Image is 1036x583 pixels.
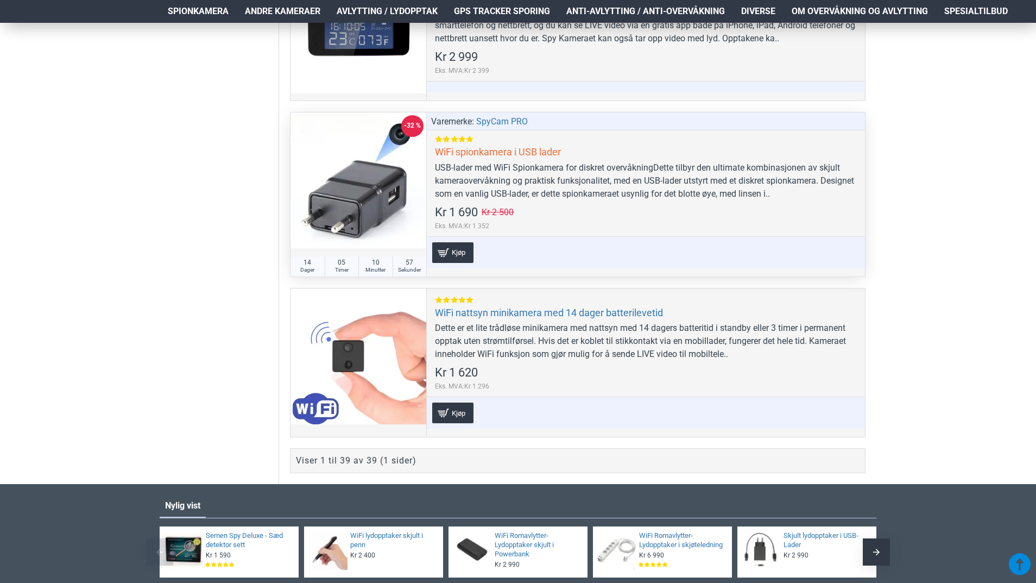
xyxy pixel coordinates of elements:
a: Semen Spy Deluxe - Sæd detektor sett [206,531,292,550]
a: Nylig vist [160,495,206,517]
span: Eks. MVA:Kr 2 399 [435,66,489,76]
span: Om overvåkning og avlytting [792,5,928,18]
a: SpyCam PRO [476,115,528,128]
span: Varemerke: [431,115,474,128]
div: v 4.0.25 [30,17,53,26]
span: Anti-avlytting / Anti-overvåkning [566,5,725,18]
img: tab_keywords_by_traffic_grey.svg [108,63,117,72]
span: Avlytting / Lydopptak [337,5,438,18]
div: Next slide [863,538,890,566]
span: Eks. MVA:Kr 1 352 [435,221,514,231]
span: Kjøp [449,249,468,256]
span: Kr 1 620 [435,367,478,379]
img: WiFi Romavlytter-Lydopptaker skjult i Powerbank [452,530,492,570]
div: Keywords by Traffic [120,64,183,71]
span: Kr 2 500 [482,208,514,217]
span: Diverse [741,5,775,18]
span: Kr 1 690 [435,206,478,218]
img: website_grey.svg [17,28,26,37]
div: USB-lader med WiFi Spionkamera for diskret overvåkningDette tilbyr den ultimate kombinasjonen av ... [435,161,857,200]
img: tab_domain_overview_orange.svg [29,63,38,72]
img: WiFi lydopptaker skjult i penn [308,530,348,570]
a: WiFi spionkamera i USB lader [435,146,561,158]
span: Spionkamera [168,5,229,18]
span: Andre kameraer [245,5,320,18]
span: Kjøp [449,410,468,417]
div: Dette er et WiFi kamera som er skjult i en velfungerende værstasjon. Spionkamera kan sende video ... [435,6,857,45]
a: Skjult lydopptaker i USB-Lader [784,531,870,550]
span: Spesialtilbud [944,5,1008,18]
span: Kr 6 990 [639,551,664,560]
img: logo_orange.svg [17,17,26,26]
span: Eks. MVA:Kr 1 296 [435,381,489,391]
img: Skjult lydopptaker i USB-Lader [741,530,781,570]
div: Domain: [DOMAIN_NAME] [28,28,119,37]
a: WiFi lydopptaker skjult i penn [350,531,437,550]
div: Domain Overview [41,64,97,71]
div: Dette er et lite trådløse minikamera med nattsyn med 14 dagers batteritid i standby eller 3 timer... [435,322,857,361]
img: WiFi Romavlytter-Lydopptaker i skjøteledning [597,530,636,570]
div: Previous slide [146,538,173,566]
img: Semen Spy Deluxe - Sæd detektor sett [163,530,203,570]
a: WiFi spionkamera i USB lader WiFi spionkamera i USB lader [290,112,426,248]
span: Kr 2 400 [350,551,375,560]
div: Viser 1 til 39 av 39 (1 sider) [296,454,416,467]
a: WiFi Romavlytter-Lydopptaker i skjøteledning [639,531,725,550]
span: Kr 1 590 [206,551,231,560]
span: Kr 2 999 [435,51,478,63]
span: GPS Tracker Sporing [454,5,550,18]
a: WiFi nattsyn minikamera med 14 dager batterilevetid [435,306,663,319]
span: Kr 2 990 [495,560,520,569]
a: WiFi Romavlytter-Lydopptaker skjult i Powerbank [495,531,581,559]
a: WiFi nattsyn minikamera med 14 dager batterilevetid WiFi nattsyn minikamera med 14 dager batteril... [290,289,426,424]
span: Kr 2 990 [784,551,808,560]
